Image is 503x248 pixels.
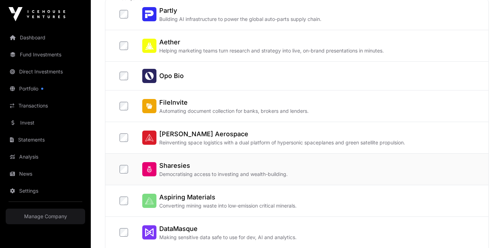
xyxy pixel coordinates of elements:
[159,139,405,146] p: Reinventing space logistics with a dual platform of hypersonic spaceplanes and green satellite pr...
[120,228,128,237] input: DataMasqueDataMasqueMaking sensitive data safe to use for dev, AI and analytics.
[142,69,156,83] img: Opo Bio
[468,214,503,248] iframe: Chat Widget
[142,7,156,21] img: Partly
[120,102,128,110] input: FileInviteFileInviteAutomating document collection for banks, brokers and lenders.
[6,30,85,45] a: Dashboard
[159,234,297,241] p: Making sensitive data safe to use for dev, AI and analytics.
[159,161,288,171] h2: Sharesies
[120,165,128,173] input: SharesiesSharesiesDemocratising access to investing and wealth-building.
[159,171,288,178] p: Democratising access to investing and wealth-building.
[159,37,384,47] h2: Aether
[142,162,156,176] img: Sharesies
[6,149,85,165] a: Analysis
[6,47,85,62] a: Fund Investments
[159,6,321,16] h2: Partly
[6,183,85,199] a: Settings
[142,194,156,208] img: Aspiring Materials
[6,132,85,148] a: Statements
[6,209,85,224] a: Manage Company
[159,71,184,81] h2: Opo Bio
[120,72,128,80] input: Opo BioOpo Bio
[159,224,297,234] h2: DataMasque
[120,133,128,142] input: Dawn Aerospace[PERSON_NAME] AerospaceReinventing space logistics with a dual platform of hyperson...
[159,98,309,108] h2: FileInvite
[159,129,405,139] h2: [PERSON_NAME] Aerospace
[159,192,297,202] h2: Aspiring Materials
[159,202,297,209] p: Converting mining waste into low-emission critical minerals.
[6,64,85,79] a: Direct Investments
[6,166,85,182] a: News
[6,115,85,131] a: Invest
[9,7,65,21] img: Icehouse Ventures Logo
[159,16,321,23] p: Building AI infrastructure to power the global auto-parts supply chain.
[159,108,309,115] p: Automating document collection for banks, brokers and lenders.
[142,225,156,239] img: DataMasque
[159,47,384,54] p: Helping marketing teams turn research and strategy into live, on-brand presentations in minutes.
[142,131,156,145] img: Dawn Aerospace
[6,81,85,97] a: Portfolio
[120,42,128,50] input: AetherAetherHelping marketing teams turn research and strategy into live, on-brand presentations ...
[142,99,156,113] img: FileInvite
[6,98,85,114] a: Transactions
[142,39,156,53] img: Aether
[120,197,128,205] input: Aspiring MaterialsAspiring MaterialsConverting mining waste into low-emission critical minerals.
[120,10,128,18] input: PartlyPartlyBuilding AI infrastructure to power the global auto-parts supply chain.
